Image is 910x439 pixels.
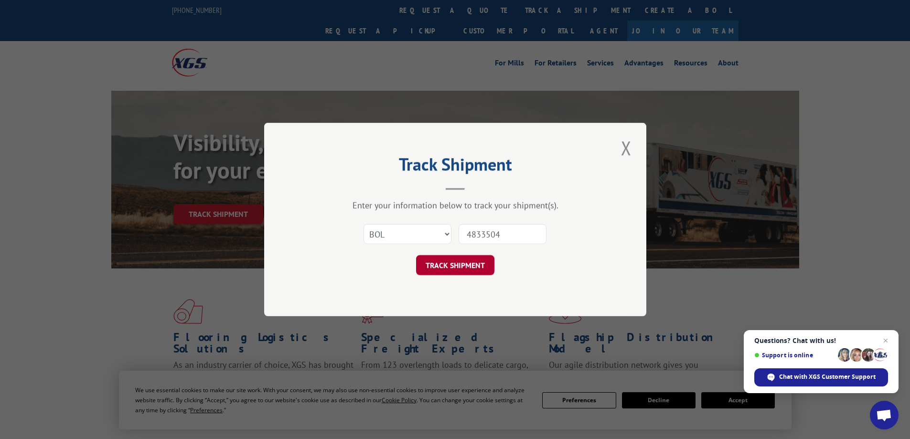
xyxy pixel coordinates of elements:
[312,200,599,211] div: Enter your information below to track your shipment(s).
[870,401,899,429] a: Open chat
[754,352,835,359] span: Support is online
[754,337,888,344] span: Questions? Chat with us!
[416,255,494,275] button: TRACK SHIPMENT
[459,224,546,244] input: Number(s)
[779,373,876,381] span: Chat with XGS Customer Support
[312,158,599,176] h2: Track Shipment
[618,135,634,161] button: Close modal
[754,368,888,386] span: Chat with XGS Customer Support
